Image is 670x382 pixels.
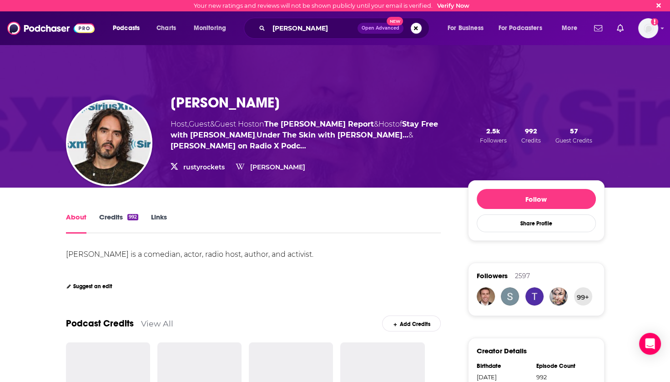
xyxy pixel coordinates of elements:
span: Open Advanced [362,26,399,31]
span: , [255,131,257,139]
button: 99+ [574,287,592,306]
img: Redfoxi [501,287,519,306]
div: Search podcasts, credits, & more... [252,18,438,39]
div: Episode Count [536,362,590,370]
img: Russell Brand [68,102,151,184]
a: Links [151,213,167,234]
a: [PERSON_NAME] [250,163,305,171]
span: Logged in as kimmiveritas [638,18,658,38]
button: Open AdvancedNew [358,23,403,34]
div: [DATE] [477,373,530,381]
h1: [PERSON_NAME] [171,94,280,112]
div: Birthdate [477,362,530,370]
span: 57 [570,127,578,135]
a: Under The Skin with Russell Brand [257,131,408,139]
img: Samgba [525,287,544,306]
a: rustyrockets [183,163,225,171]
div: [PERSON_NAME] is a comedian, actor, radio host, author, and activist. [66,250,313,259]
img: Podchaser - Follow, Share and Rate Podcasts [7,20,95,37]
span: New [387,17,403,25]
span: Podcasts [113,22,140,35]
span: Charts [156,22,176,35]
span: Guest Host [215,120,255,128]
a: Podcast Credits [66,318,134,329]
h3: Creator Details [477,346,527,355]
span: Guest Credits [555,137,592,144]
div: 2597 [515,272,530,280]
span: on [255,120,374,128]
span: & [374,120,378,128]
span: & [408,131,413,139]
span: 992 [525,127,537,135]
img: User Profile [638,18,658,38]
button: 2.5kFollowers [477,126,509,144]
a: Russell Brand on Radio X Podcast [171,142,306,150]
button: open menu [441,21,495,36]
span: & [210,120,215,128]
span: Followers [477,271,508,280]
span: Followers [480,137,507,144]
div: 992 [127,214,138,220]
svg: Email not verified [651,18,658,25]
a: View All [141,319,173,328]
img: The_Archtyptress [549,287,568,306]
a: Show notifications dropdown [613,20,627,36]
button: Show profile menu [638,18,658,38]
img: BillyCMathis [477,287,495,306]
a: About [66,213,86,234]
a: Credits992 [99,213,138,234]
span: Host [378,120,395,128]
input: Search podcasts, credits, & more... [269,21,358,36]
span: More [562,22,577,35]
button: open menu [493,21,555,36]
a: The Rubin Report [264,120,374,128]
span: Guest [189,120,210,128]
div: Your new ratings and reviews will not be shown publicly until your email is verified. [194,2,469,9]
button: 992Credits [519,126,544,144]
button: open menu [187,21,238,36]
div: Open Intercom Messenger [639,333,661,355]
a: Suggest an edit [66,283,113,290]
button: open menu [106,21,151,36]
div: 992 [536,373,590,381]
a: Charts [151,21,181,36]
button: 57Guest Credits [553,126,595,144]
a: Add Credits [382,316,441,331]
a: Show notifications dropdown [590,20,606,36]
button: open menu [555,21,589,36]
span: Monitoring [194,22,226,35]
span: , [187,120,189,128]
span: For Podcasters [499,22,542,35]
span: Host [171,120,187,128]
a: Verify Now [437,2,469,9]
span: For Business [448,22,484,35]
button: Follow [477,189,596,209]
button: Share Profile [477,214,596,232]
span: Credits [521,137,541,144]
span: 2.5k [486,127,500,135]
